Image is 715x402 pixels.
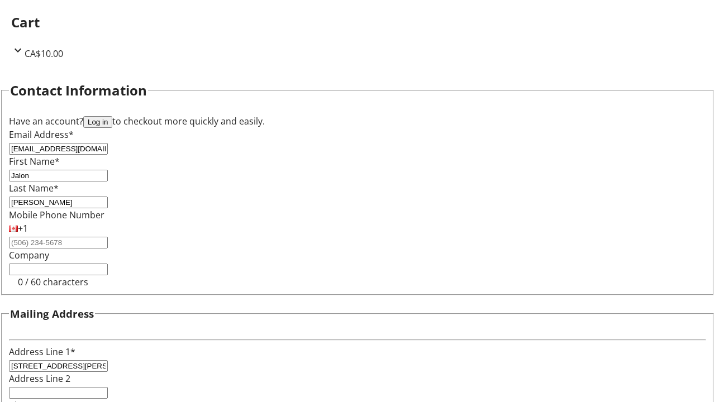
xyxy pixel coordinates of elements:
[9,237,108,248] input: (506) 234-5678
[9,182,59,194] label: Last Name*
[11,12,704,32] h2: Cart
[83,116,112,128] button: Log in
[9,249,49,261] label: Company
[18,276,88,288] tr-character-limit: 0 / 60 characters
[9,128,74,141] label: Email Address*
[9,372,70,385] label: Address Line 2
[9,209,104,221] label: Mobile Phone Number
[10,80,147,100] h2: Contact Information
[9,360,108,372] input: Address
[10,306,94,322] h3: Mailing Address
[9,155,60,167] label: First Name*
[25,47,63,60] span: CA$10.00
[9,346,75,358] label: Address Line 1*
[9,114,706,128] div: Have an account? to checkout more quickly and easily.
